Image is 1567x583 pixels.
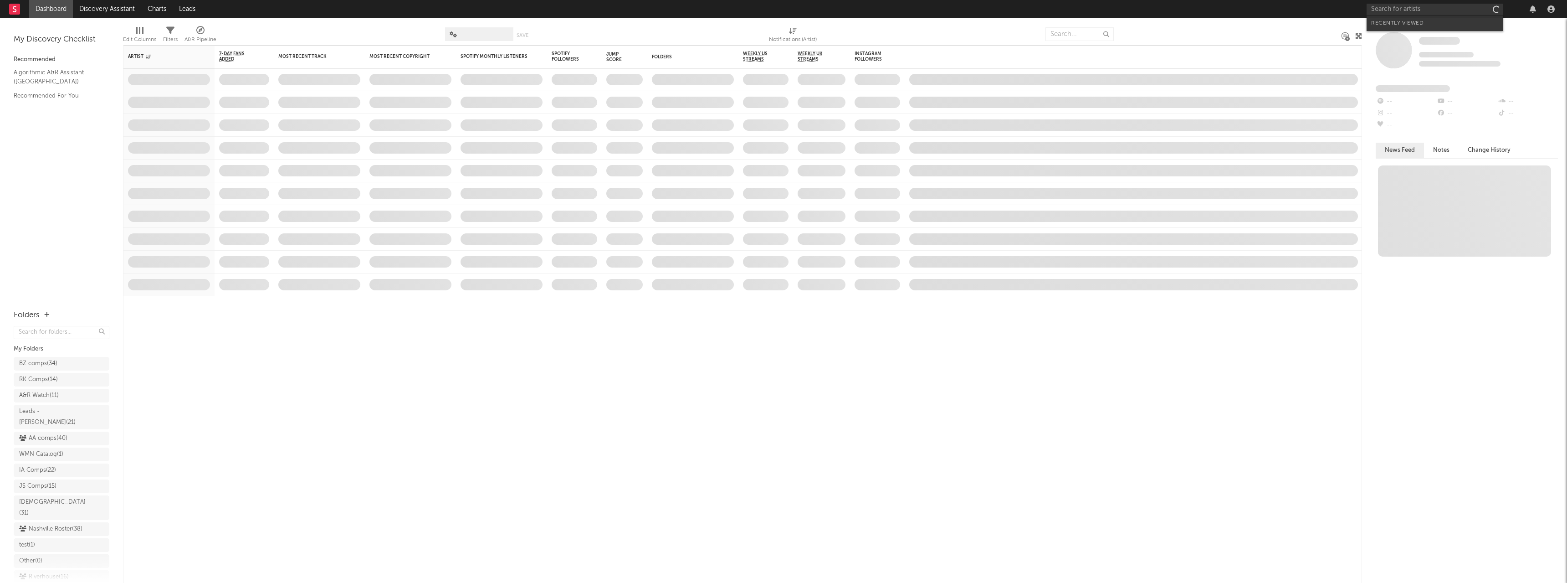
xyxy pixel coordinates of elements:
a: BZ comps(34) [14,357,109,371]
div: My Discovery Checklist [14,34,109,45]
div: Notifications (Artist) [769,34,817,45]
div: Recently Viewed [1371,18,1499,29]
a: AA comps(40) [14,432,109,445]
div: Most Recent Track [278,54,347,59]
div: -- [1376,119,1436,131]
div: Spotify Monthly Listeners [461,54,529,59]
button: Change History [1459,143,1520,158]
button: News Feed [1376,143,1424,158]
div: Folders [652,54,720,60]
span: Tracking Since: [DATE] [1419,52,1474,57]
div: Instagram Followers [855,51,886,62]
div: WMN Catalog ( 1 ) [19,449,63,460]
a: WMN Catalog(1) [14,448,109,461]
div: Riverhouse ( 16 ) [19,572,69,583]
div: A&R Pipeline [184,23,216,49]
div: Other ( 0 ) [19,556,42,567]
div: Most Recent Copyright [369,54,438,59]
div: Filters [163,23,178,49]
a: Other(0) [14,554,109,568]
div: My Folders [14,344,109,355]
div: Edit Columns [123,23,156,49]
div: Recommended [14,54,109,65]
div: A&R Watch ( 11 ) [19,390,59,401]
a: RK Comps(14) [14,373,109,387]
div: Leads - [PERSON_NAME] ( 21 ) [19,406,83,428]
div: Spotify Followers [552,51,584,62]
input: Search for artists [1367,4,1503,15]
a: [DEMOGRAPHIC_DATA](31) [14,495,109,520]
a: Algorithmic A&R Assistant ([GEOGRAPHIC_DATA]) [14,67,100,86]
div: -- [1436,96,1497,108]
div: A&R Pipeline [184,34,216,45]
div: BZ comps ( 34 ) [19,358,57,369]
div: Jump Score [606,52,629,62]
div: RK Comps ( 14 ) [19,374,58,385]
div: test ( 1 ) [19,540,35,551]
div: [DEMOGRAPHIC_DATA] ( 31 ) [19,497,86,519]
a: JS Comps(15) [14,480,109,493]
button: Save [517,33,528,38]
span: 7-Day Fans Added [219,51,256,62]
span: 0 fans last week [1419,61,1500,67]
div: IA Comps ( 22 ) [19,465,56,476]
div: -- [1436,108,1497,119]
a: Nashville Roster(38) [14,522,109,536]
span: Weekly US Streams [743,51,775,62]
a: Leads - [PERSON_NAME](21) [14,405,109,429]
div: Filters [163,34,178,45]
div: Folders [14,310,40,321]
a: Recommended For You [14,91,100,101]
button: Notes [1424,143,1459,158]
div: Notifications (Artist) [769,23,817,49]
div: -- [1497,96,1558,108]
div: Edit Columns [123,34,156,45]
div: -- [1376,96,1436,108]
div: Artist [128,54,196,59]
input: Search for folders... [14,326,109,339]
div: -- [1497,108,1558,119]
a: Some Artist [1419,36,1460,46]
div: AA comps ( 40 ) [19,433,67,444]
a: IA Comps(22) [14,464,109,477]
a: A&R Watch(11) [14,389,109,402]
div: -- [1376,108,1436,119]
div: Nashville Roster ( 38 ) [19,524,82,535]
a: test(1) [14,538,109,552]
span: Fans Added by Platform [1376,85,1450,92]
span: Some Artist [1419,37,1460,45]
span: Weekly UK Streams [798,51,832,62]
div: JS Comps ( 15 ) [19,481,56,492]
input: Search... [1045,27,1114,41]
